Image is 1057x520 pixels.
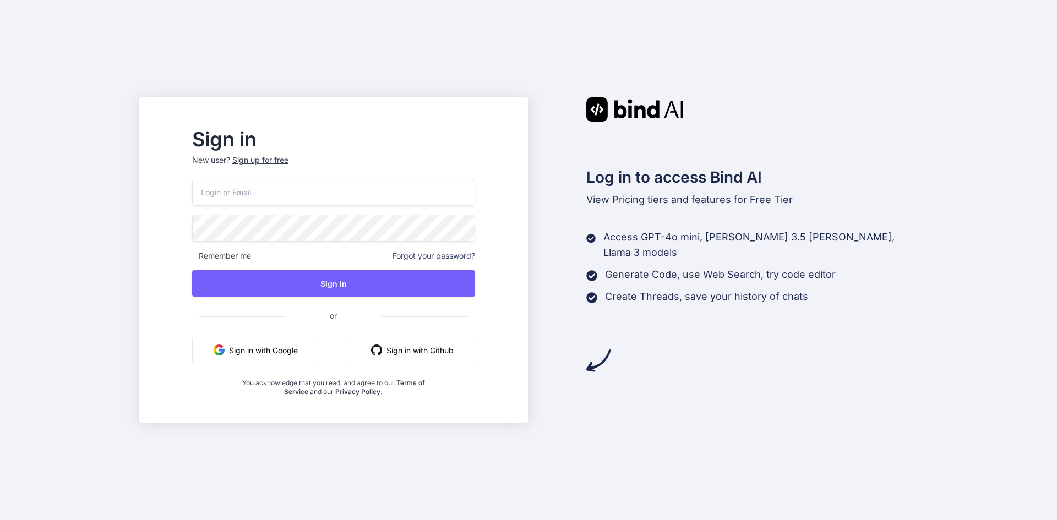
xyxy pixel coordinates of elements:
span: Remember me [192,250,251,261]
div: You acknowledge that you read, and agree to our and our [239,372,428,396]
span: Forgot your password? [393,250,475,261]
h2: Log in to access Bind AI [586,166,919,189]
button: Sign in with Google [192,337,319,363]
img: github [371,344,382,355]
img: google [214,344,225,355]
p: Access GPT-4o mini, [PERSON_NAME] 3.5 [PERSON_NAME], Llama 3 models [603,229,918,260]
h2: Sign in [192,130,475,148]
input: Login or Email [192,179,475,206]
a: Terms of Service [284,379,425,396]
img: arrow [586,348,611,373]
p: Generate Code, use Web Search, try code editor [605,267,836,282]
span: View Pricing [586,194,645,205]
button: Sign In [192,270,475,297]
button: Sign in with Github [350,337,475,363]
div: Sign up for free [232,155,288,166]
a: Privacy Policy. [335,387,383,396]
img: Bind AI logo [586,97,683,122]
p: tiers and features for Free Tier [586,192,919,207]
p: New user? [192,155,475,179]
span: or [286,302,381,329]
p: Create Threads, save your history of chats [605,289,808,304]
